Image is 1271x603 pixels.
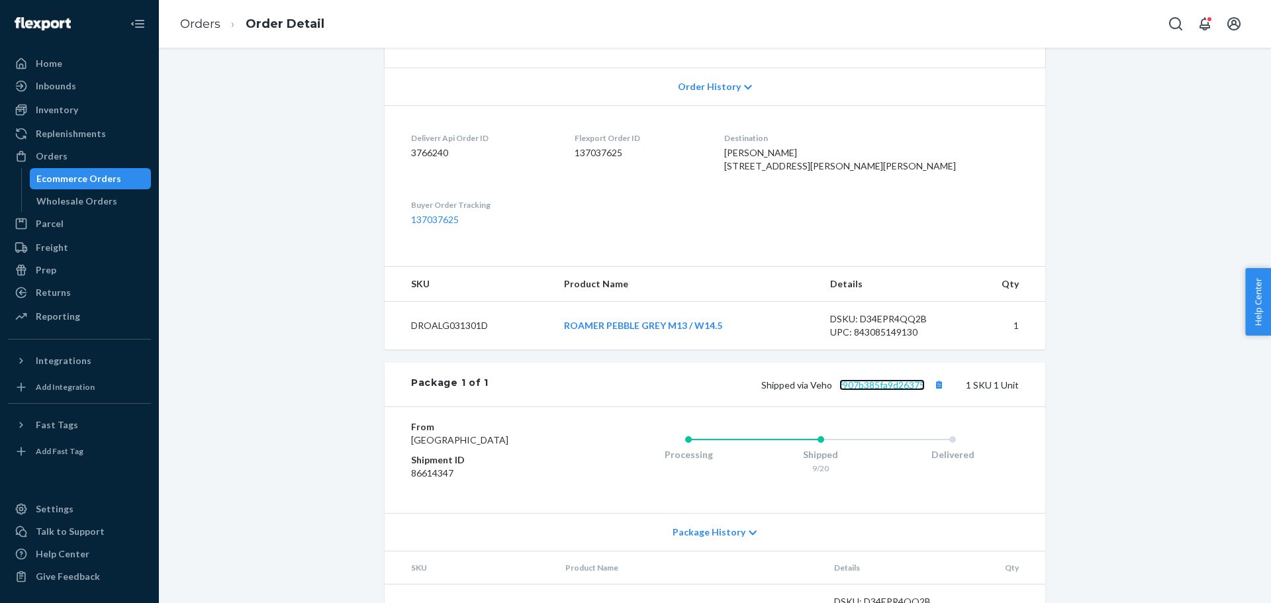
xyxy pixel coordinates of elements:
div: Fast Tags [36,418,78,432]
button: Help Center [1245,268,1271,336]
a: Order Detail [246,17,324,31]
button: Close Navigation [124,11,151,37]
a: Inventory [8,99,151,120]
dt: Destination [724,132,1019,144]
a: Help Center [8,543,151,565]
button: Open account menu [1221,11,1247,37]
div: Replenishments [36,127,106,140]
a: Returns [8,282,151,303]
span: [GEOGRAPHIC_DATA] [411,434,508,445]
span: Order History [678,80,741,93]
th: Qty [965,267,1045,302]
div: DSKU: D34EPR4QQ2B [830,312,955,326]
div: Help Center [36,547,89,561]
dd: 86614347 [411,467,569,480]
button: Copy tracking number [930,376,947,393]
div: Ecommerce Orders [36,172,121,185]
div: Home [36,57,62,70]
div: 9/20 [755,463,887,474]
div: Settings [36,502,73,516]
div: UPC: 843085149130 [830,326,955,339]
div: Integrations [36,354,91,367]
a: Talk to Support [8,521,151,542]
div: Shipped [755,448,887,461]
a: Wholesale Orders [30,191,152,212]
a: Add Fast Tag [8,441,151,462]
a: f907b385fa9d26375 [839,379,925,391]
ol: breadcrumbs [169,5,335,44]
div: Freight [36,241,68,254]
a: Freight [8,237,151,258]
th: SKU [385,551,555,584]
dd: 3766240 [411,146,553,160]
a: Orders [180,17,220,31]
th: Qty [969,551,1045,584]
a: ROAMER PEBBLE GREY M13 / W14.5 [564,320,722,331]
span: Package History [673,526,745,539]
td: DROALG031301D [385,302,553,350]
dt: From [411,420,569,434]
div: Orders [36,150,68,163]
a: Parcel [8,213,151,234]
div: Inventory [36,103,78,116]
th: SKU [385,267,553,302]
a: Settings [8,498,151,520]
div: Add Integration [36,381,95,393]
dt: Deliverr Api Order ID [411,132,553,144]
span: Shipped via Veho [761,379,947,391]
div: Inbounds [36,79,76,93]
a: Add Integration [8,377,151,398]
button: Open Search Box [1162,11,1189,37]
dt: Shipment ID [411,453,569,467]
span: [PERSON_NAME] [STREET_ADDRESS][PERSON_NAME][PERSON_NAME] [724,147,956,171]
a: Home [8,53,151,74]
dt: Buyer Order Tracking [411,199,553,210]
div: Reporting [36,310,80,323]
a: Inbounds [8,75,151,97]
div: Returns [36,286,71,299]
div: Add Fast Tag [36,445,83,457]
div: Parcel [36,217,64,230]
div: Talk to Support [36,525,105,538]
a: Reporting [8,306,151,327]
div: Delivered [886,448,1019,461]
div: Wholesale Orders [36,195,117,208]
dt: Flexport Order ID [575,132,703,144]
a: Replenishments [8,123,151,144]
div: 1 SKU 1 Unit [489,376,1019,393]
button: Open notifications [1192,11,1218,37]
div: Prep [36,263,56,277]
th: Product Name [555,551,824,584]
div: Processing [622,448,755,461]
button: Integrations [8,350,151,371]
img: Flexport logo [15,17,71,30]
div: Give Feedback [36,570,100,583]
button: Give Feedback [8,566,151,587]
th: Details [824,551,969,584]
td: 1 [965,302,1045,350]
a: Orders [8,146,151,167]
a: 137037625 [411,214,459,225]
a: Prep [8,259,151,281]
th: Product Name [553,267,820,302]
a: Ecommerce Orders [30,168,152,189]
button: Fast Tags [8,414,151,436]
th: Details [820,267,965,302]
dd: 137037625 [575,146,703,160]
div: Package 1 of 1 [411,376,489,393]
